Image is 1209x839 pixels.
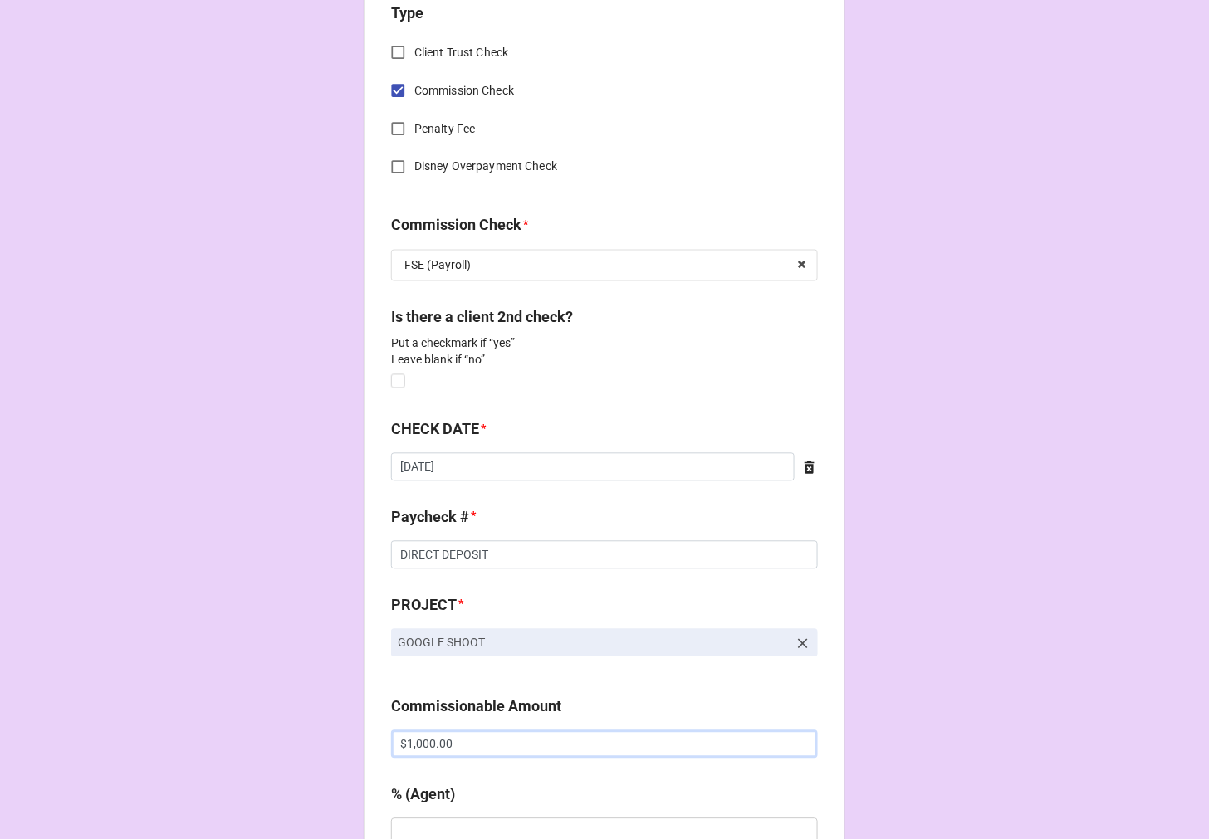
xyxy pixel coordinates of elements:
input: Date [391,453,795,481]
span: Client Trust Check [414,44,508,61]
span: Disney Overpayment Check [414,159,557,176]
span: Penalty Fee [414,120,475,138]
p: Put a checkmark if “yes” Leave blank if “no” [391,335,818,368]
label: CHECK DATE [391,418,479,441]
div: FSE (Payroll) [404,260,471,271]
label: Type [391,2,423,25]
label: % (Agent) [391,783,455,807]
label: Paycheck # [391,506,469,529]
label: PROJECT [391,594,457,617]
label: Is there a client 2nd check? [391,306,573,329]
p: GOOGLE SHOOT [398,635,788,651]
label: Commissionable Amount [391,695,561,719]
label: Commission Check [391,214,521,237]
span: Commission Check [414,82,514,100]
